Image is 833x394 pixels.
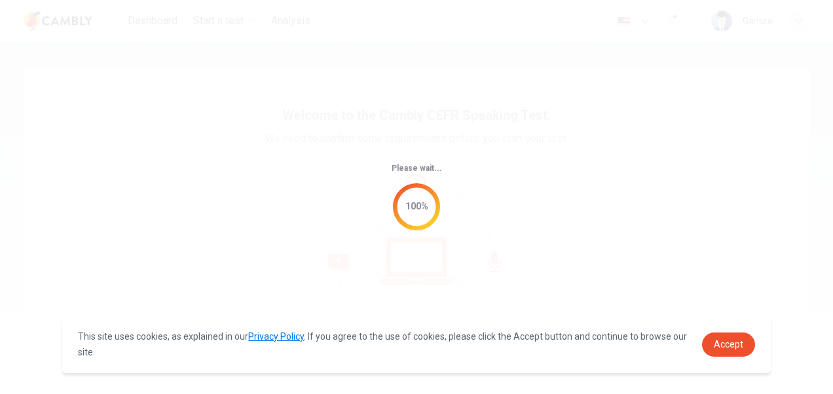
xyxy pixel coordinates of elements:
a: Privacy Policy [248,331,304,342]
div: cookieconsent [62,315,770,373]
a: dismiss cookie message [702,332,755,357]
div: 100% [405,199,428,214]
span: This site uses cookies, as explained in our . If you agree to the use of cookies, please click th... [78,331,687,357]
span: Please wait... [392,164,442,173]
span: Accept [714,339,743,349]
